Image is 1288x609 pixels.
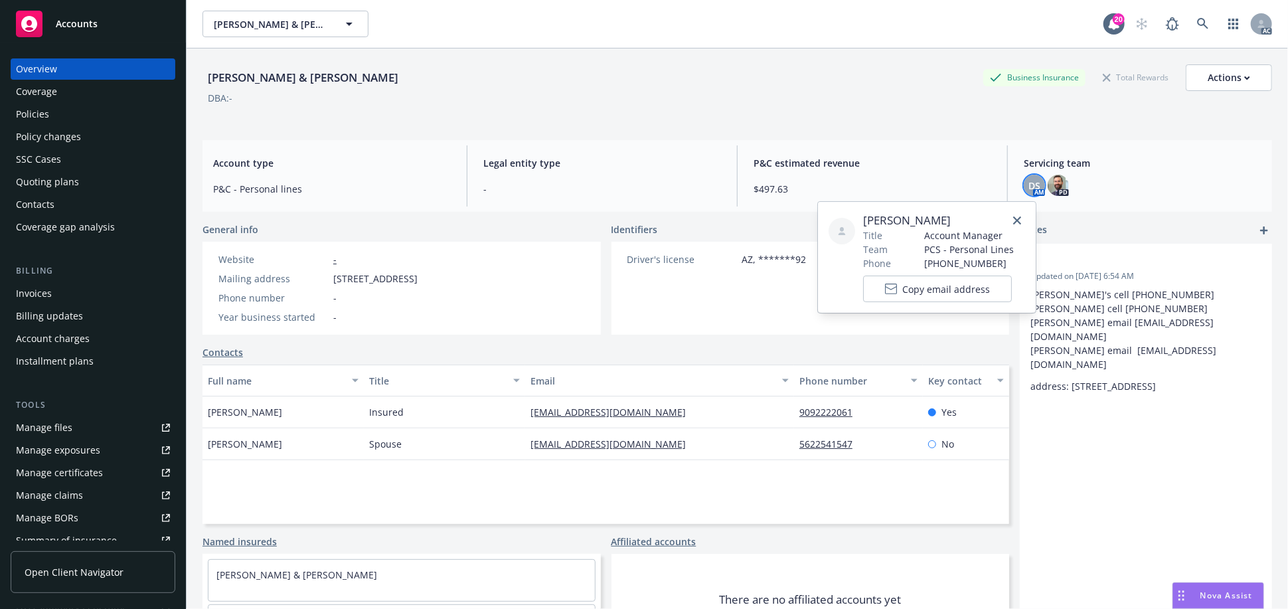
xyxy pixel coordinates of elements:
div: Year business started [218,310,328,324]
span: Yes [941,405,957,419]
a: Installment plans [11,351,175,372]
a: Named insureds [202,535,277,549]
a: [EMAIL_ADDRESS][DOMAIN_NAME] [530,438,696,450]
button: Key contact [923,365,1009,396]
span: - [333,291,337,305]
div: Full name [208,374,344,388]
p: [PERSON_NAME]'s cell [PHONE_NUMBER] [PERSON_NAME] cell [PHONE_NUMBER] [PERSON_NAME] email [EMAIL_... [1030,288,1261,371]
button: Phone number [794,365,923,396]
a: SSC Cases [11,149,175,170]
img: photo [1048,175,1069,196]
a: Billing updates [11,305,175,327]
span: Legal entity type [483,156,721,170]
span: [PERSON_NAME] & [PERSON_NAME] [214,17,329,31]
div: Summary of insurance [16,530,117,551]
span: Copy email address [902,282,990,296]
a: [PERSON_NAME] & [PERSON_NAME] [216,568,377,581]
div: Installment plans [16,351,94,372]
a: Invoices [11,283,175,304]
button: Copy email address [863,276,1012,302]
span: Accounts [56,19,98,29]
div: Invoices [16,283,52,304]
div: Billing [11,264,175,278]
div: Manage files [16,417,72,438]
a: close [1009,213,1025,228]
span: Updated on [DATE] 6:54 AM [1030,270,1261,282]
span: $497.63 [754,182,991,196]
span: Account type [213,156,451,170]
div: Key contact [928,374,989,388]
div: Policy changes [16,126,81,147]
p: address: [STREET_ADDRESS] [1030,379,1261,393]
span: - [333,310,337,324]
div: Overview [16,58,57,80]
div: Policies [16,104,49,125]
div: Phone number [218,291,328,305]
div: Actions [1208,65,1250,90]
a: Contacts [11,194,175,215]
span: Servicing team [1024,156,1261,170]
div: Email [530,374,774,388]
div: Drag to move [1173,583,1190,608]
a: Switch app [1220,11,1247,37]
a: Accounts [11,5,175,43]
span: Team [863,242,888,256]
a: Manage BORs [11,507,175,529]
div: 20 [1113,13,1125,25]
div: Manage claims [16,485,83,506]
button: Title [364,365,525,396]
div: Manage BORs [16,507,78,529]
span: Spouse [369,437,402,451]
a: - [333,253,337,266]
div: [PERSON_NAME] & [PERSON_NAME] [202,69,404,86]
a: Manage exposures [11,440,175,461]
button: Email [525,365,794,396]
span: Identifiers [611,222,658,236]
a: 5622541547 [799,438,863,450]
span: PCS - Personal Lines [924,242,1014,256]
span: Open Client Navigator [25,565,123,579]
a: Affiliated accounts [611,535,696,549]
a: Policies [11,104,175,125]
div: Mailing address [218,272,328,286]
button: Nova Assist [1172,582,1264,609]
a: Coverage [11,81,175,102]
a: add [1256,222,1272,238]
span: [PHONE_NUMBER] [924,256,1014,270]
span: [PERSON_NAME] [208,405,282,419]
span: Account Manager [924,228,1014,242]
div: Coverage gap analysis [16,217,115,238]
a: Overview [11,58,175,80]
a: Report a Bug [1159,11,1186,37]
div: Driver's license [627,252,737,266]
a: Search [1190,11,1216,37]
span: Title [863,228,882,242]
div: Manage exposures [16,440,100,461]
div: Total Rewards [1096,69,1175,86]
button: Actions [1186,64,1272,91]
a: Manage certificates [11,462,175,483]
div: Business Insurance [983,69,1086,86]
a: Coverage gap analysis [11,217,175,238]
span: [STREET_ADDRESS] [333,272,418,286]
span: P&C estimated revenue [754,156,991,170]
span: P&C - Personal lines [213,182,451,196]
div: Coverage [16,81,57,102]
span: There are no affiliated accounts yet [719,592,901,608]
div: Title [369,374,505,388]
div: SSC Cases [16,149,61,170]
div: Quoting plans [16,171,79,193]
button: Full name [202,365,364,396]
a: 9092222061 [799,406,863,418]
span: [PERSON_NAME] [863,213,1014,228]
span: - [483,182,721,196]
span: Nova Assist [1200,590,1253,601]
a: Start snowing [1129,11,1155,37]
div: Billing updates [16,305,83,327]
button: [PERSON_NAME] & [PERSON_NAME] [202,11,368,37]
span: DS [1028,179,1040,193]
a: Manage files [11,417,175,438]
a: [EMAIL_ADDRESS][DOMAIN_NAME] [530,406,696,418]
div: Contacts [16,194,54,215]
div: Tools [11,398,175,412]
